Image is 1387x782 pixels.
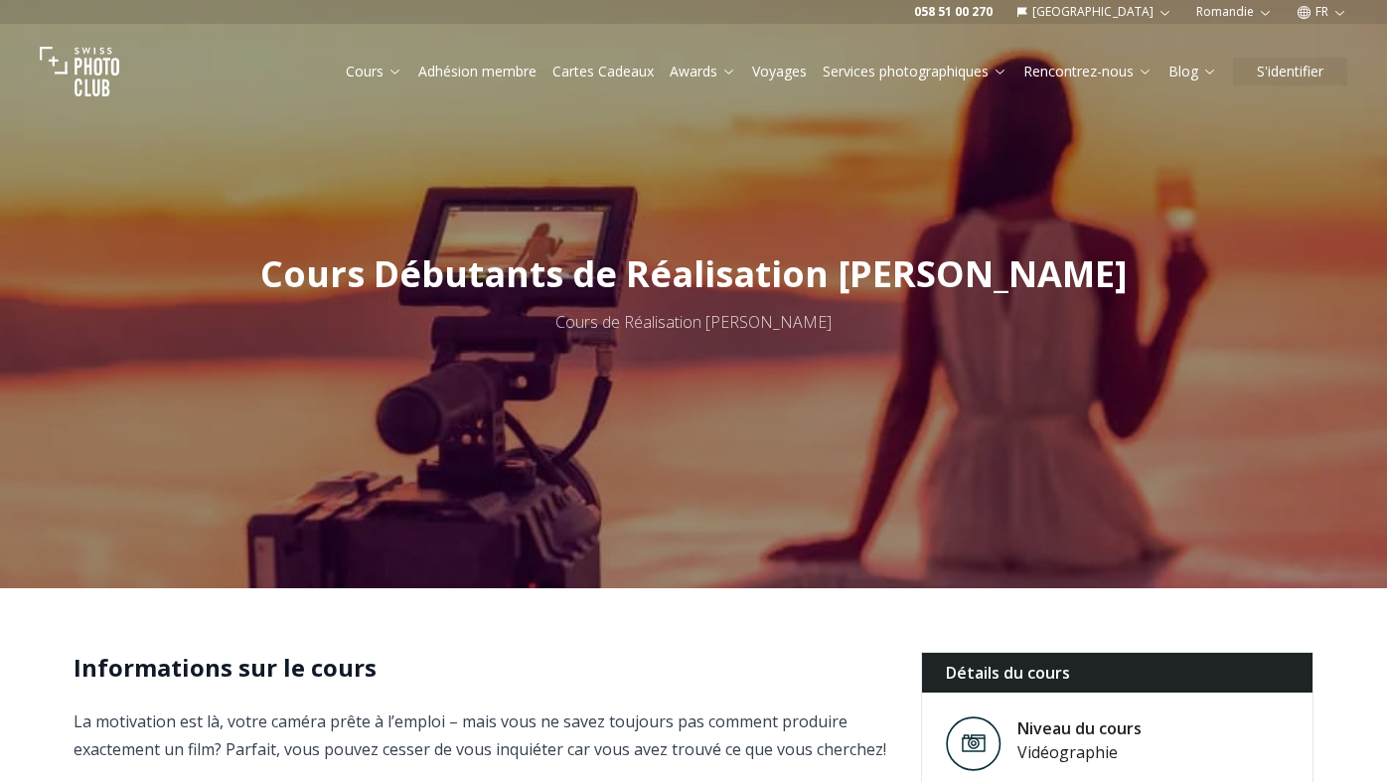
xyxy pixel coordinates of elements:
[752,62,807,81] a: Voyages
[1017,716,1142,740] div: Niveau du cours
[544,58,662,85] button: Cartes Cadeaux
[914,4,993,20] a: 058 51 00 270
[1015,58,1160,85] button: Rencontrez-nous
[1160,58,1225,85] button: Blog
[662,58,744,85] button: Awards
[1233,58,1347,85] button: S'identifier
[260,249,1128,298] span: Cours Débutants de Réalisation [PERSON_NAME]
[410,58,544,85] button: Adhésion membre
[1023,62,1153,81] a: Rencontrez-nous
[1168,62,1217,81] a: Blog
[74,707,889,763] p: La motivation est là, votre caméra prête à l’emploi – mais vous ne savez toujours pas comment pro...
[744,58,815,85] button: Voyages
[823,62,1007,81] a: Services photographiques
[338,58,410,85] button: Cours
[1017,740,1142,764] div: Vidéographie
[40,32,119,111] img: Swiss photo club
[74,652,889,684] h2: Informations sur le cours
[815,58,1015,85] button: Services photographiques
[346,62,402,81] a: Cours
[418,62,537,81] a: Adhésion membre
[946,716,1002,771] img: Level
[555,311,832,333] span: Cours de Réalisation [PERSON_NAME]
[552,62,654,81] a: Cartes Cadeaux
[922,653,1312,693] div: Détails du cours
[670,62,736,81] a: Awards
